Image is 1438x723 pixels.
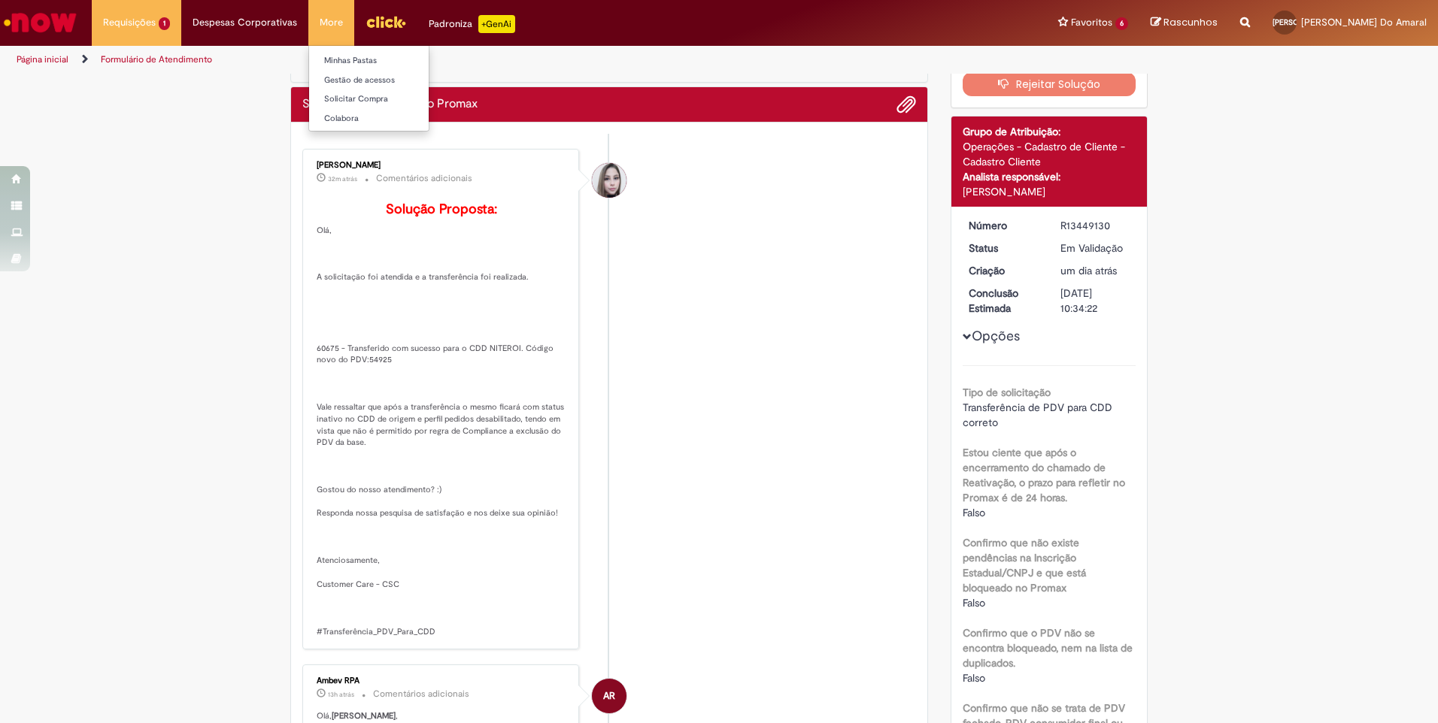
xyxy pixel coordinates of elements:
div: Ambev RPA [317,676,567,685]
dt: Conclusão Estimada [957,286,1050,316]
a: Gestão de acessos [309,72,475,89]
ul: Trilhas de página [11,46,948,74]
b: [PERSON_NAME] [332,710,396,721]
span: Rascunhos [1163,15,1218,29]
span: Despesas Corporativas [193,15,297,30]
div: [DATE] 10:34:22 [1060,286,1130,316]
div: Padroniza [429,15,515,33]
a: Solicitar Compra [309,91,475,107]
a: Colabora [309,110,475,127]
time: 27/08/2025 17:20:58 [328,174,357,183]
b: Solução Proposta: [386,201,497,218]
small: Comentários adicionais [376,172,472,185]
span: Requisições [103,15,156,30]
button: Rejeitar Solução [963,72,1136,96]
span: [PERSON_NAME] Do Amaral [1301,16,1427,29]
div: R13449130 [1060,218,1130,233]
span: Falso [963,596,985,610]
p: Olá, A solicitação foi atendida e a transferência foi realizada. 60675 - Transferido com sucesso ... [317,202,567,637]
span: [PERSON_NAME] [1273,17,1331,27]
div: Daniele Aparecida Queiroz [592,163,626,198]
button: Adicionar anexos [896,95,916,114]
a: Minhas Pastas [309,53,475,69]
b: Tipo de solicitação [963,386,1051,399]
div: Analista responsável: [963,169,1136,184]
a: Rascunhos [1151,16,1218,30]
span: Falso [963,671,985,685]
span: 6 [1115,17,1128,30]
b: Confirmo que não existe pendências na Inscrição Estadual/CNPJ e que está bloqueado no Promax [963,536,1086,594]
dt: Número [957,218,1050,233]
span: AR [603,678,615,714]
a: Página inicial [17,53,68,65]
div: Em Validação [1060,240,1130,256]
span: Transferência de PDV para CDD correto [963,401,1115,429]
div: Ambev RPA [592,679,626,713]
div: Grupo de Atribuição: [963,124,1136,139]
span: 13h atrás [328,690,354,699]
span: Favoritos [1071,15,1112,30]
dt: Status [957,240,1050,256]
b: Estou ciente que após o encerramento do chamado de Reativação, o prazo para refletir no Promax é ... [963,446,1125,504]
h2: Solicitações de cadastro Promax Histórico de tíquete [302,98,478,111]
div: [PERSON_NAME] [317,161,567,170]
time: 26/08/2025 15:34:13 [1060,264,1117,277]
time: 27/08/2025 05:20:38 [328,690,354,699]
small: Comentários adicionais [373,688,469,700]
img: click_logo_yellow_360x200.png [366,11,406,33]
img: ServiceNow [2,8,79,38]
p: +GenAi [478,15,515,33]
b: Confirmo que o PDV não se encontra bloqueado, nem na lista de duplicados. [963,626,1133,670]
div: 26/08/2025 15:34:13 [1060,263,1130,278]
div: Operações - Cadastro de Cliente - Cadastro Cliente [963,139,1136,169]
span: um dia atrás [1060,264,1117,277]
span: Falso [963,506,985,519]
ul: More [308,45,429,132]
span: 1 [159,17,170,30]
span: 32m atrás [328,174,357,183]
a: Formulário de Atendimento [101,53,212,65]
div: [PERSON_NAME] [963,184,1136,199]
dt: Criação [957,263,1050,278]
span: More [320,15,343,30]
